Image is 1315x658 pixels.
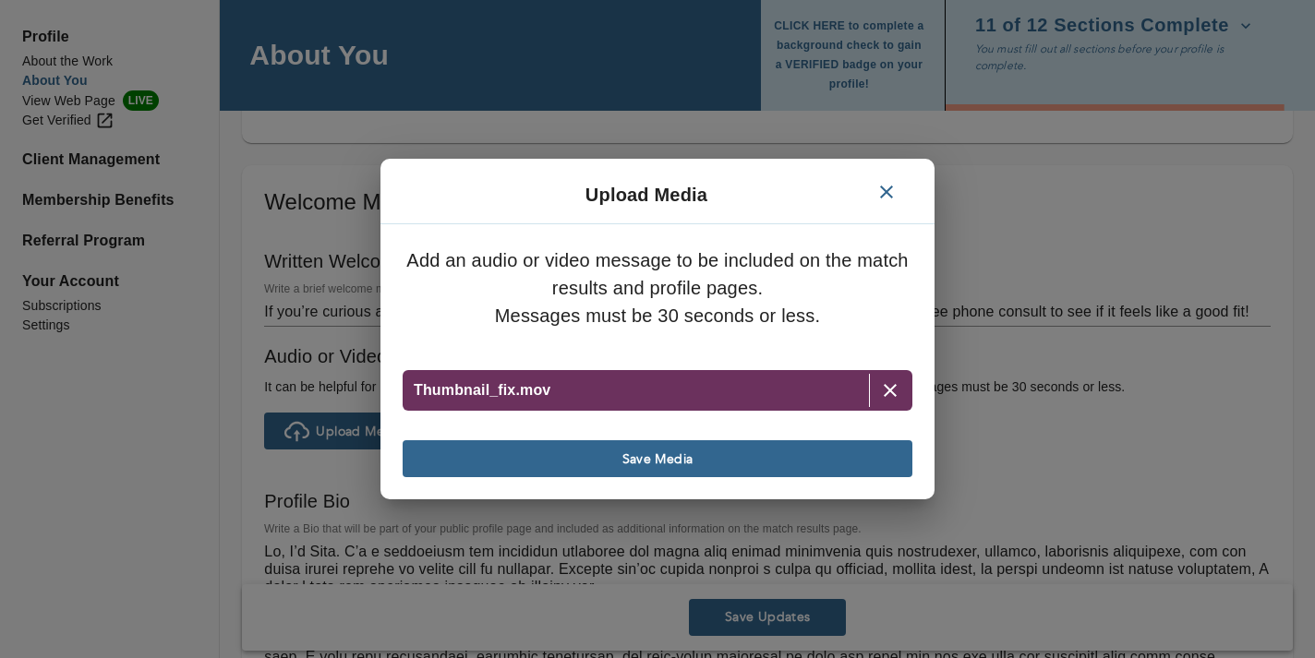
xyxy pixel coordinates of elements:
p: Messages must be 30 seconds or less. [403,302,912,329]
span: Save Media [410,450,905,468]
p: Add an audio or video message to be included on the match results and profile pages. [403,246,912,302]
p: Thumbnail_fix.mov [414,379,550,401]
button: Save Media [403,440,912,477]
p: Upload Media [585,181,707,209]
